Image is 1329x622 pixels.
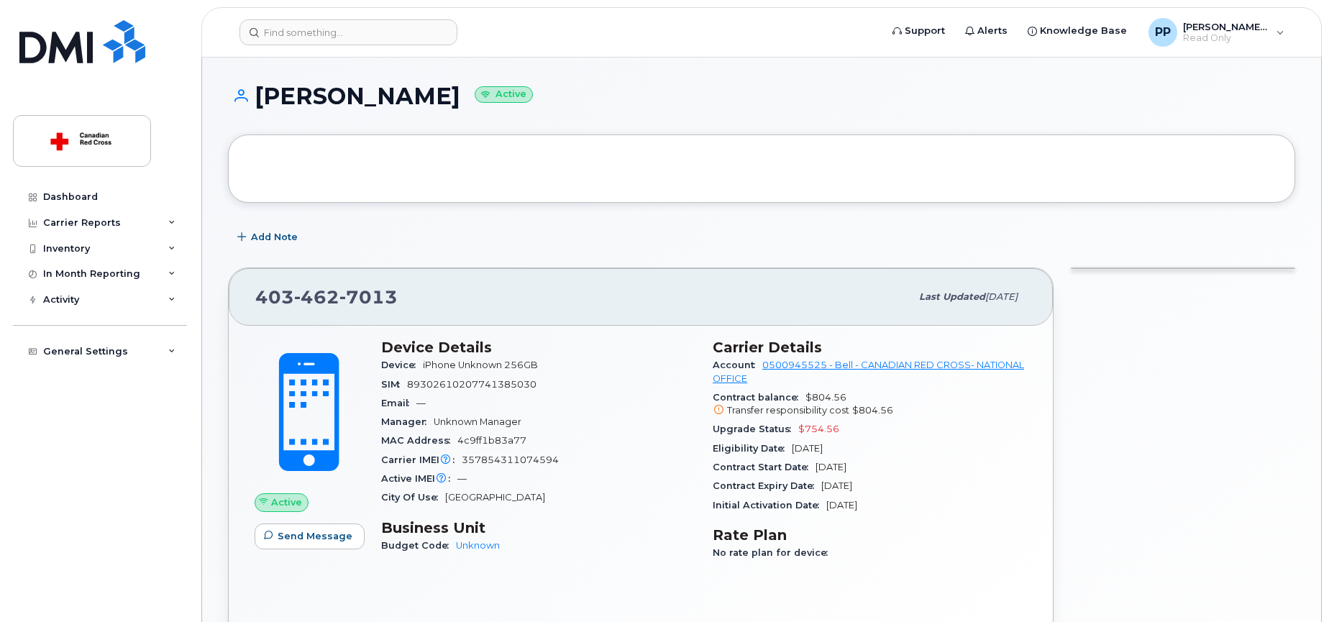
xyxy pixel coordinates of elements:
[381,454,462,465] span: Carrier IMEI
[416,398,426,408] span: —
[381,360,423,370] span: Device
[713,462,816,472] span: Contract Start Date
[713,392,805,403] span: Contract balance
[457,473,467,484] span: —
[713,424,798,434] span: Upgrade Status
[381,492,445,503] span: City Of Use
[821,480,852,491] span: [DATE]
[816,462,846,472] span: [DATE]
[462,454,559,465] span: 357854311074594
[271,495,302,509] span: Active
[713,360,762,370] span: Account
[278,529,352,543] span: Send Message
[407,379,536,390] span: 89302610207741385030
[381,339,695,356] h3: Device Details
[255,286,398,308] span: 403
[713,547,835,558] span: No rate plan for device
[381,435,457,446] span: MAC Address
[445,492,545,503] span: [GEOGRAPHIC_DATA]
[457,435,526,446] span: 4c9ff1b83a77
[339,286,398,308] span: 7013
[228,224,310,250] button: Add Note
[381,398,416,408] span: Email
[228,83,1295,109] h1: [PERSON_NAME]
[798,424,839,434] span: $754.56
[713,392,1027,418] span: $804.56
[381,416,434,427] span: Manager
[727,405,849,416] span: Transfer responsibility cost
[434,416,521,427] span: Unknown Manager
[852,405,893,416] span: $804.56
[381,473,457,484] span: Active IMEI
[713,480,821,491] span: Contract Expiry Date
[713,339,1027,356] h3: Carrier Details
[713,526,1027,544] h3: Rate Plan
[713,500,826,511] span: Initial Activation Date
[381,540,456,551] span: Budget Code
[294,286,339,308] span: 462
[475,86,533,103] small: Active
[985,291,1018,302] span: [DATE]
[713,360,1024,383] a: 0500945525 - Bell - CANADIAN RED CROSS- NATIONAL OFFICE
[826,500,857,511] span: [DATE]
[381,379,407,390] span: SIM
[423,360,538,370] span: iPhone Unknown 256GB
[713,443,792,454] span: Eligibility Date
[255,523,365,549] button: Send Message
[919,291,985,302] span: Last updated
[251,230,298,244] span: Add Note
[381,519,695,536] h3: Business Unit
[456,540,500,551] a: Unknown
[792,443,823,454] span: [DATE]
